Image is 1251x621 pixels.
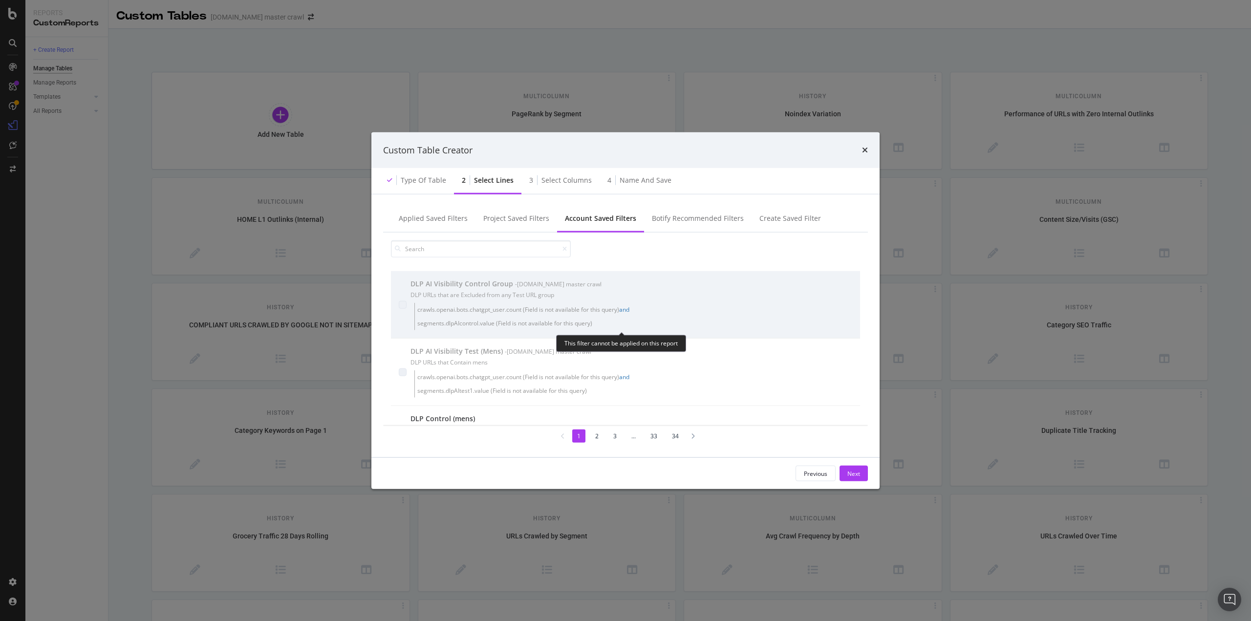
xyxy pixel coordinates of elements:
div: DLP AI Visibility Control Group [410,279,513,289]
span: segments.dlpAIcontrol.value (Field is not available for this query) [417,319,592,327]
div: Select lines [474,175,514,185]
span: crawls.openai.bots.chatgpt_user.count (Field is not available for this query) [417,305,619,314]
div: DLP Control (mens) [410,414,475,424]
div: DLP AI Visibility Test (Mens) [410,346,503,356]
span: crawls.openai.bots.chatgpt_user.count (Field is not available for this query) [417,373,619,381]
div: Botify Recommended Filters [652,214,744,223]
div: Previous [804,469,827,477]
input: Search [391,240,571,257]
li: ... [626,429,641,442]
li: 34 [667,429,684,442]
div: - [DOMAIN_NAME] master crawl [505,347,591,355]
div: This filter cannot be applied on this report [556,335,686,352]
div: Name and save [620,175,671,185]
div: Select columns [541,175,592,185]
div: DLP URLs that do not contain mens [410,426,836,434]
li: 1 [572,429,585,442]
div: DLP URLs that are Excluded from any Test URL group [410,291,852,299]
li: 2 [590,429,604,442]
div: Create Saved Filter [759,214,821,223]
div: - [DOMAIN_NAME] master crawl [515,279,602,288]
div: Applied Saved Filters [399,214,468,223]
li: 3 [608,429,622,442]
div: 4 [607,175,611,185]
span: and [619,373,629,381]
div: times [862,144,868,156]
button: Next [840,466,868,481]
div: Open Intercom Messenger [1218,588,1241,611]
div: 3 [529,175,533,185]
div: Account Saved Filters [565,214,636,223]
div: Custom Table Creator [383,144,473,156]
span: and [619,305,629,314]
div: modal [371,132,880,489]
div: Next [847,469,860,477]
button: Previous [796,466,836,481]
span: segments.dlpAItest1.value (Field is not available for this query) [417,386,587,395]
div: Type of table [401,175,446,185]
div: 2 [462,175,466,185]
div: DLP URLs that Contain mens [410,358,852,366]
div: Project Saved Filters [483,214,549,223]
li: 33 [646,429,662,442]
